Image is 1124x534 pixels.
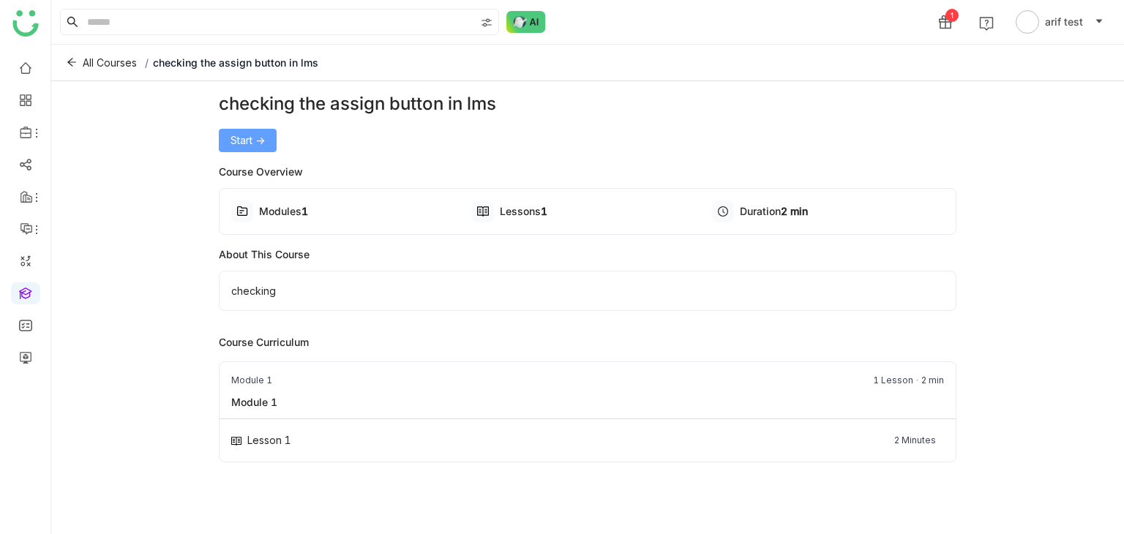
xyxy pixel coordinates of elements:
[481,17,492,29] img: search-type.svg
[219,247,957,262] div: About This Course
[873,374,944,387] div: 1 Lesson 2 min
[1016,10,1039,34] img: avatar
[781,205,808,217] span: 2 min
[220,394,289,410] div: Module 1
[740,205,781,217] span: Duration
[83,55,137,71] span: All Courses
[63,51,140,75] button: All Courses
[219,164,957,179] div: Course Overview
[477,206,489,217] img: type
[894,434,936,447] div: 2 Minutes
[12,10,39,37] img: logo
[541,205,547,217] span: 1
[153,56,318,69] span: checking the assign button in lms
[145,56,149,69] span: /
[506,11,546,33] img: ask-buddy-normal.svg
[247,434,291,446] div: Lesson 1
[219,334,957,350] div: Course Curriculum
[231,132,265,148] span: Start ->
[945,9,959,22] div: 1
[979,16,994,31] img: help.svg
[500,205,541,217] span: Lessons
[219,91,957,117] div: checking the assign button in lms
[236,206,248,217] img: type
[219,271,957,311] div: checking
[1045,14,1083,30] span: arif test
[231,437,241,445] img: type
[1013,10,1106,34] button: arif test
[219,129,277,152] button: Start ->
[231,374,272,387] div: Module 1
[301,205,308,217] span: 1
[259,205,301,217] span: Modules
